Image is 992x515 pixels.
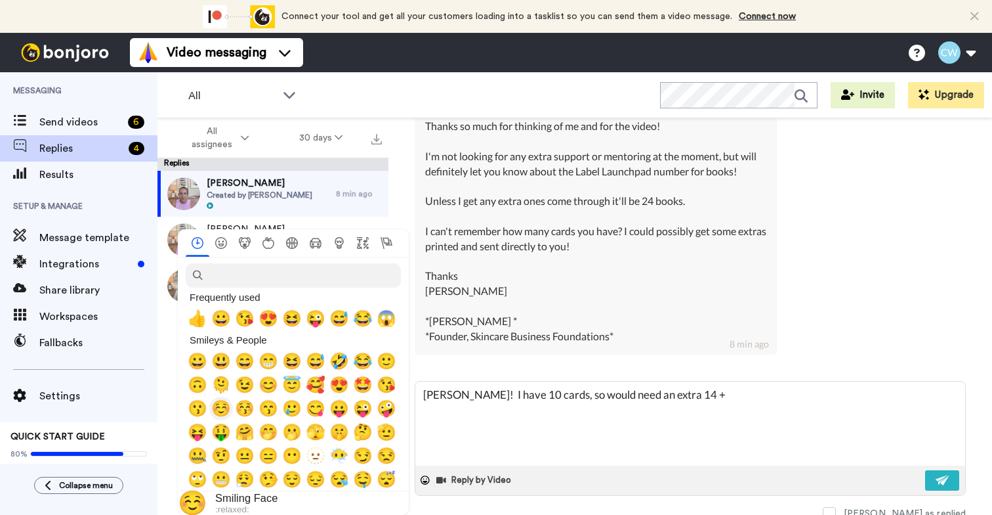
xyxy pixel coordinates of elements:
[167,43,266,62] span: Video messaging
[207,223,312,236] span: [PERSON_NAME]
[167,269,200,302] img: 574a4e68-a5f4-4893-a74e-727ea7d7d8af-thumb.jpg
[203,5,275,28] div: animation
[207,190,312,200] span: Created by [PERSON_NAME]
[157,158,388,171] div: Replies
[371,134,382,145] img: export.svg
[128,116,144,129] div: 6
[185,125,238,151] span: All assignees
[730,338,769,351] div: 8 min ago
[831,82,895,108] button: Invite
[34,477,123,494] button: Collapse menu
[160,120,274,156] button: All assignees
[936,475,950,485] img: send-white.svg
[39,167,157,183] span: Results
[39,230,157,246] span: Message template
[207,177,312,190] span: [PERSON_NAME]
[59,480,113,491] span: Collapse menu
[157,171,388,217] a: [PERSON_NAME]Created by [PERSON_NAME]8 min ago
[10,449,28,459] span: 80%
[10,462,147,472] span: Improve deliverability by sending [PERSON_NAME]’s from your own email
[39,335,157,351] span: Fallbacks
[367,128,386,148] button: Export all results that match these filters now.
[281,12,732,21] span: Connect your tool and get all your customers loading into a tasklist so you can send them a video...
[39,256,133,272] span: Integrations
[336,189,382,199] div: 8 min ago
[167,223,200,256] img: ea396916-1afb-4d69-8875-fa721f832558-thumb.jpg
[16,43,114,62] img: bj-logo-header-white.svg
[415,382,965,466] textarea: [PERSON_NAME]! I have 10 cards, so would need an extra 14 +
[39,114,123,130] span: Send videos
[157,263,388,309] a: RizCreated by [PERSON_NAME][DATE]
[908,82,984,108] button: Upgrade
[129,142,144,155] div: 4
[39,141,123,156] span: Replies
[188,88,276,104] span: All
[157,217,388,263] a: [PERSON_NAME]Created by [PERSON_NAME]3 hr ago
[739,12,796,21] a: Connect now
[274,126,368,150] button: 30 days
[167,177,200,210] img: d3de378a-a9de-4833-8285-3db08bdd1621-thumb.jpg
[39,282,157,298] span: Share library
[435,470,515,490] button: Reply by Video
[425,89,766,344] div: Hi [PERSON_NAME] Thanks so much for thinking of me and for the video! I'm not looking for any ext...
[39,388,157,404] span: Settings
[10,432,105,441] span: QUICK START GUIDE
[138,42,159,63] img: vm-color.svg
[39,309,157,325] span: Workspaces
